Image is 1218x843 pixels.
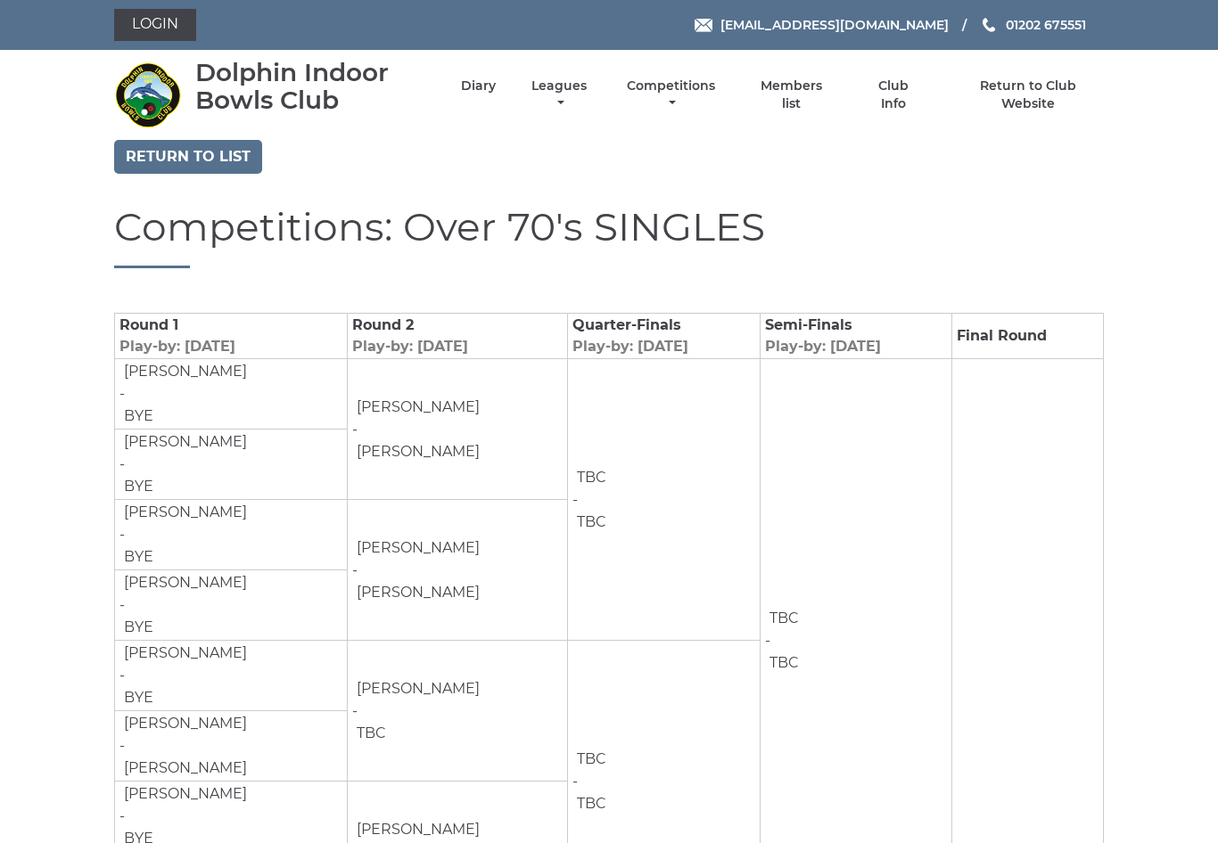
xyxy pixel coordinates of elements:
div: Dolphin Indoor Bowls Club [195,59,430,114]
td: [PERSON_NAME] [352,440,481,463]
a: Diary [461,78,496,94]
td: [PERSON_NAME] [119,782,248,806]
td: - [348,500,568,641]
td: - [115,430,348,500]
a: Return to Club Website [953,78,1104,112]
td: Quarter-Finals [568,314,761,359]
a: Phone us 01202 675551 [980,15,1086,35]
td: BYE [119,405,154,428]
img: Dolphin Indoor Bowls Club [114,61,181,128]
img: Phone us [983,18,995,32]
a: Return to list [114,140,262,174]
td: [PERSON_NAME] [352,677,481,700]
td: TBC [352,722,387,745]
span: Play-by: [DATE] [352,338,468,355]
td: TBC [572,792,607,815]
td: - [115,641,348,711]
span: Play-by: [DATE] [572,338,688,355]
a: Competitions [622,78,720,112]
h1: Competitions: Over 70's SINGLES [114,205,1104,268]
td: TBC [572,466,607,489]
td: - [348,641,568,782]
td: [PERSON_NAME] [119,571,248,594]
td: BYE [119,686,154,709]
a: Login [114,9,196,41]
td: BYE [119,616,154,639]
td: [PERSON_NAME] [119,642,248,665]
td: TBC [572,748,607,771]
td: - [115,359,348,430]
td: [PERSON_NAME] [352,581,481,604]
span: Play-by: [DATE] [765,338,881,355]
td: TBC [765,651,800,675]
td: [PERSON_NAME] [119,430,248,454]
td: - [115,570,348,641]
td: Final Round [952,314,1104,359]
td: - [115,711,348,782]
span: [EMAIL_ADDRESS][DOMAIN_NAME] [720,17,949,33]
td: [PERSON_NAME] [352,818,481,841]
td: - [115,500,348,570]
td: [PERSON_NAME] [119,757,248,780]
td: Round 1 [115,314,348,359]
td: Semi-Finals [760,314,952,359]
img: Email [695,19,712,32]
td: [PERSON_NAME] [352,536,481,560]
a: Club Info [864,78,922,112]
td: - [348,359,568,500]
td: BYE [119,545,154,569]
a: Members list [751,78,833,112]
td: [PERSON_NAME] [119,501,248,524]
td: [PERSON_NAME] [119,360,248,383]
span: 01202 675551 [1006,17,1086,33]
td: - [568,359,761,641]
a: Leagues [527,78,591,112]
span: Play-by: [DATE] [119,338,235,355]
a: Email [EMAIL_ADDRESS][DOMAIN_NAME] [695,15,949,35]
td: BYE [119,475,154,498]
td: Round 2 [348,314,568,359]
td: TBC [765,607,800,630]
td: [PERSON_NAME] [119,712,248,735]
td: TBC [572,511,607,534]
td: [PERSON_NAME] [352,396,481,419]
